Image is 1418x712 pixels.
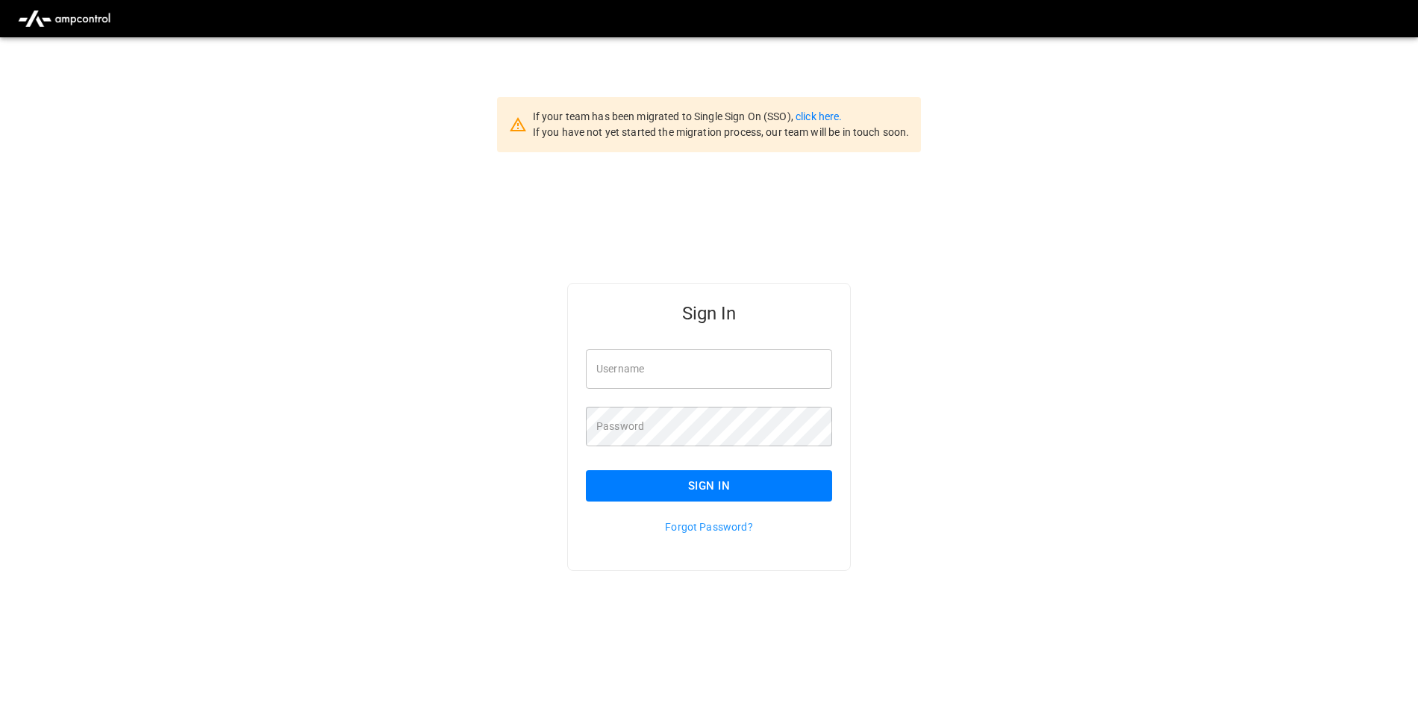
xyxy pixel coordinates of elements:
[796,110,842,122] a: click here.
[12,4,116,33] img: ampcontrol.io logo
[586,302,832,325] h5: Sign In
[533,110,796,122] span: If your team has been migrated to Single Sign On (SSO),
[533,126,910,138] span: If you have not yet started the migration process, our team will be in touch soon.
[586,470,832,502] button: Sign In
[586,519,832,534] p: Forgot Password?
